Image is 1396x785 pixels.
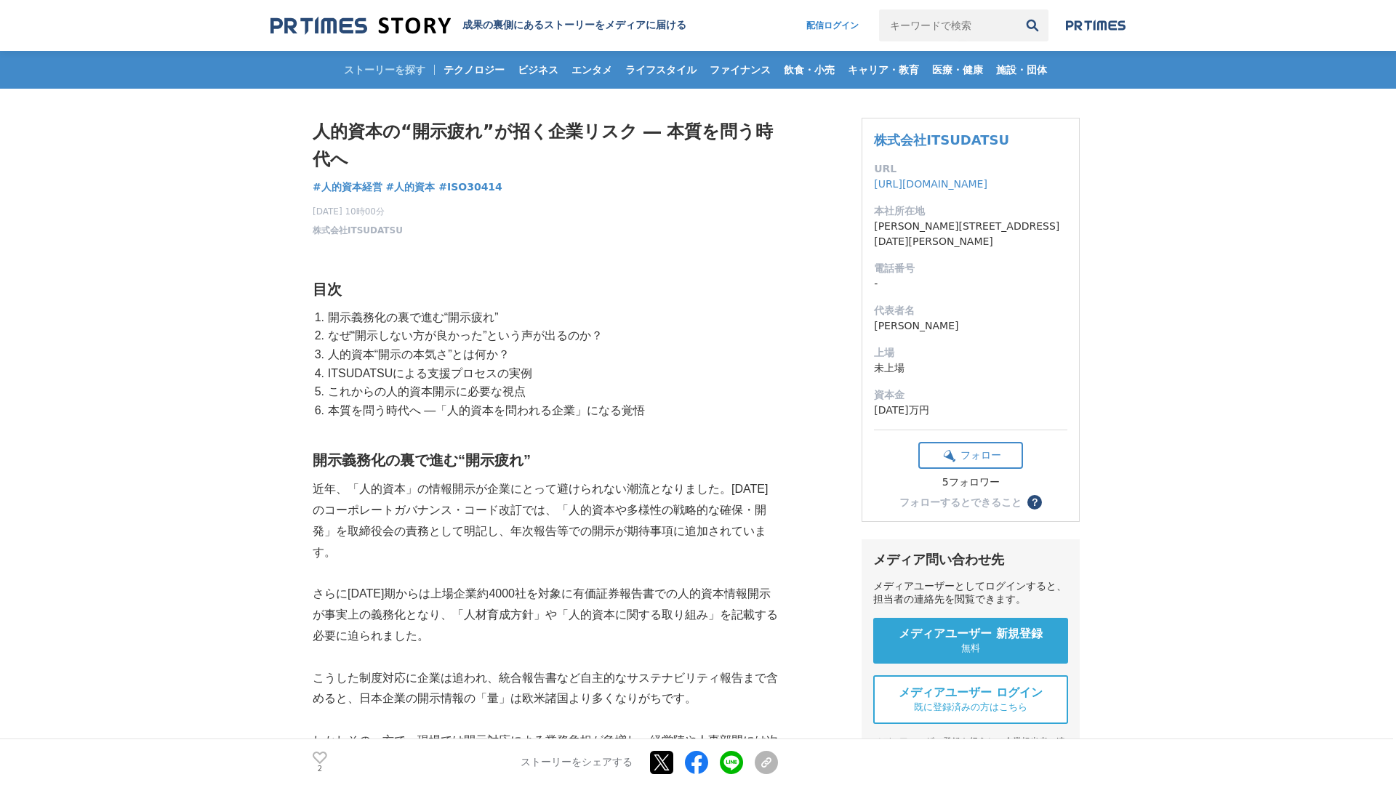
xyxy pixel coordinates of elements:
[873,618,1068,664] a: メディアユーザー 新規登録 無料
[961,642,980,655] span: 無料
[438,180,502,193] span: #ISO30414
[1027,495,1042,510] button: ？
[313,205,403,218] span: [DATE] 10時00分
[270,16,451,36] img: 成果の裏側にあるストーリーをメディアに届ける
[324,401,778,420] li: 本質を問う時代へ ―「人的資本を問われる企業」になる覚悟
[313,765,327,773] p: 2
[1030,497,1040,507] span: ？
[438,180,502,195] a: #ISO30414
[313,452,531,468] strong: 開示義務化の裏で進む“開示疲れ”
[313,584,778,646] p: さらに[DATE]期からは上場企業約4000社を対象に有価証券報告書での人的資本情報開示が事実上の義務化となり、「人材育成方針」や「人的資本に関する取り組み」を記載する必要に迫られました。
[879,9,1016,41] input: キーワードで検索
[313,180,382,193] span: #人的資本経営
[386,180,436,195] a: #人的資本
[386,180,436,193] span: #人的資本
[521,756,633,769] p: ストーリーをシェアする
[313,668,778,710] p: こうした制度対応に企業は追われ、統合報告書など自主的なサステナビリティ報告まで含めると、日本企業の開示情報の「量」は欧米諸国より多くなりがちです。
[704,63,777,76] span: ファイナンス
[926,63,989,76] span: 医療・健康
[899,497,1022,507] div: フォローするとできること
[324,326,778,345] li: なぜ“開示しない方が良かった”という声が出るのか？
[874,178,987,190] a: [URL][DOMAIN_NAME]
[512,63,564,76] span: ビジネス
[874,387,1067,403] dt: 資本金
[873,675,1068,724] a: メディアユーザー ログイン 既に登録済みの方はこちら
[926,51,989,89] a: 医療・健康
[313,281,342,297] strong: 目次
[778,51,841,89] a: 飲食・小売
[462,19,686,32] h2: 成果の裏側にあるストーリーをメディアに届ける
[313,730,778,773] p: しかしその一方で、現場では開示対応による業務負担が急増し、経営陣や人事部門には次第に が広がっています。
[918,476,1023,489] div: 5フォロワー
[842,63,925,76] span: キャリア・教育
[899,685,1043,701] span: メディアユーザー ログイン
[566,51,618,89] a: エンタメ
[990,63,1053,76] span: 施設・団体
[874,303,1067,318] dt: 代表者名
[619,51,702,89] a: ライフスタイル
[792,9,873,41] a: 配信ログイン
[874,261,1067,276] dt: 電話番号
[324,382,778,401] li: これからの人的資本開示に必要な視点
[914,701,1027,714] span: 既に登録済みの方はこちら
[918,442,1023,469] button: フォロー
[438,63,510,76] span: テクノロジー
[874,276,1067,291] dd: -
[842,51,925,89] a: キャリア・教育
[512,51,564,89] a: ビジネス
[270,16,686,36] a: 成果の裏側にあるストーリーをメディアに届ける 成果の裏側にあるストーリーをメディアに届ける
[778,63,841,76] span: 飲食・小売
[899,627,1043,642] span: メディアユーザー 新規登録
[874,318,1067,334] dd: [PERSON_NAME]
[619,63,702,76] span: ライフスタイル
[313,224,403,237] a: 株式会社ITSUDATSU
[874,345,1067,361] dt: 上場
[873,551,1068,568] div: メディア問い合わせ先
[313,180,382,195] a: #人的資本経営
[438,51,510,89] a: テクノロジー
[874,361,1067,376] dd: 未上場
[874,219,1067,249] dd: [PERSON_NAME][STREET_ADDRESS][DATE][PERSON_NAME]
[1016,9,1048,41] button: 検索
[874,161,1067,177] dt: URL
[874,403,1067,418] dd: [DATE]万円
[990,51,1053,89] a: 施設・団体
[1066,20,1126,31] img: prtimes
[313,479,778,563] p: 近年、「人的資本」の情報開示が企業にとって避けられない潮流となりました。[DATE]のコーポレートガバナンス・コード改訂では、「人的資本や多様性の戦略的な確保・開発」を取締役会の責務として明記し...
[313,118,778,174] h1: 人的資本の“開示疲れ”が招く企業リスク ― 本質を問う時代へ
[324,364,778,383] li: ITSUDATSUによる支援プロセスの実例
[873,580,1068,606] div: メディアユーザーとしてログインすると、担当者の連絡先を閲覧できます。
[704,51,777,89] a: ファイナンス
[874,204,1067,219] dt: 本社所在地
[324,308,778,327] li: 開示義務化の裏で進む“開示疲れ”
[324,345,778,364] li: 人的資本“開示の本気さ”とは何か？
[874,132,1009,148] a: 株式会社ITSUDATSU
[566,63,618,76] span: エンタメ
